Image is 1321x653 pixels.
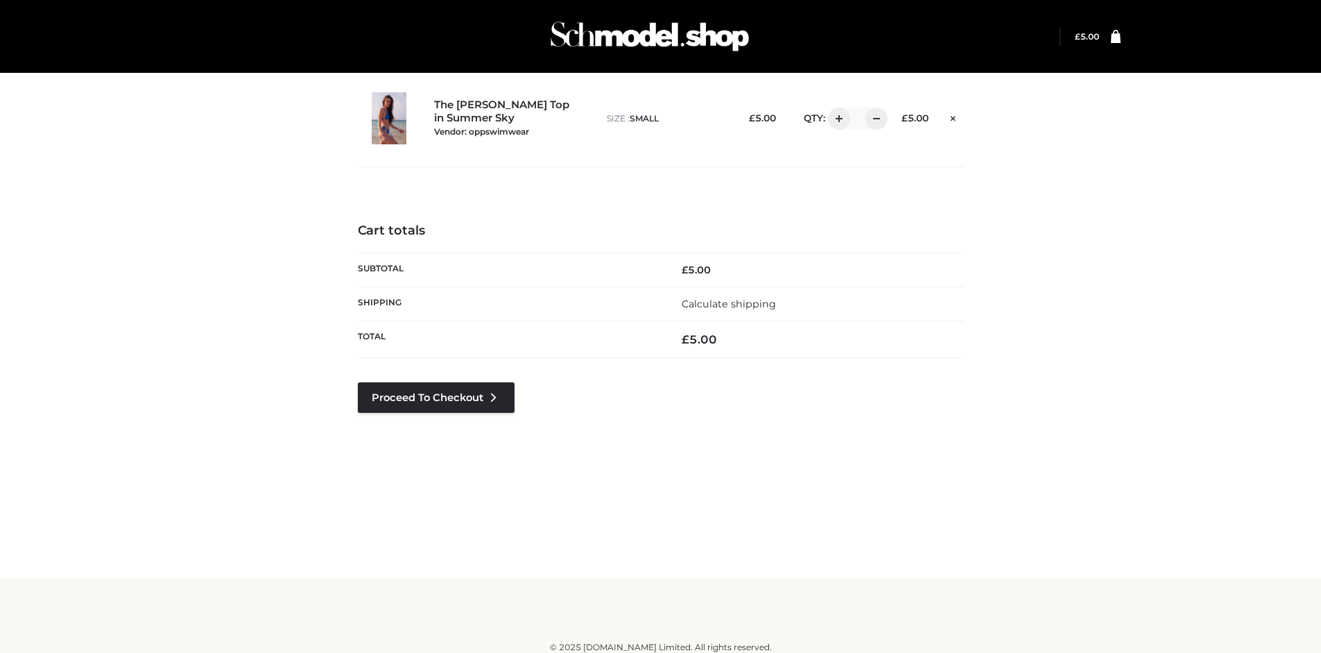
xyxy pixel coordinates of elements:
[358,287,661,321] th: Shipping
[682,264,688,276] span: £
[1075,31,1099,42] a: £5.00
[1075,31,1080,42] span: £
[434,99,577,137] a: The [PERSON_NAME] Top in Summer SkyVendor: oppswimwear
[358,223,964,239] h4: Cart totals
[630,113,659,124] span: SMALL
[358,382,515,413] a: Proceed to Checkout
[682,298,776,310] a: Calculate shipping
[901,112,929,124] bdi: 5.00
[942,108,963,126] a: Remove this item
[434,126,529,137] small: Vendor: oppswimwear
[358,321,661,358] th: Total
[682,264,711,276] bdi: 5.00
[749,112,755,124] span: £
[358,253,661,287] th: Subtotal
[1075,31,1099,42] bdi: 5.00
[682,332,717,346] bdi: 5.00
[790,108,878,130] div: QTY:
[749,112,776,124] bdi: 5.00
[607,112,725,125] p: size :
[682,332,689,346] span: £
[901,112,908,124] span: £
[546,9,754,64] img: Schmodel Admin 964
